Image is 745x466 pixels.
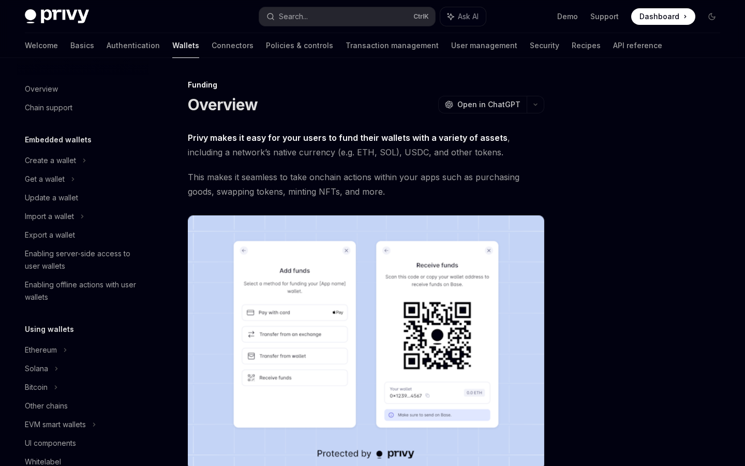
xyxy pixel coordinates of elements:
[25,323,74,336] h5: Using wallets
[457,99,520,110] span: Open in ChatGPT
[25,101,72,114] div: Chain support
[25,381,48,394] div: Bitcoin
[25,9,89,24] img: dark logo
[17,244,149,275] a: Enabling server-side access to user wallets
[25,344,57,356] div: Ethereum
[25,229,75,241] div: Export a wallet
[346,33,439,58] a: Transaction management
[70,33,94,58] a: Basics
[188,130,544,159] span: , including a network’s native currency (e.g. ETH, SOL), USDC, and other tokens.
[613,33,662,58] a: API reference
[25,400,68,412] div: Other chains
[25,33,58,58] a: Welcome
[572,33,601,58] a: Recipes
[17,98,149,117] a: Chain support
[458,11,479,22] span: Ask AI
[631,8,695,25] a: Dashboard
[25,134,92,146] h5: Embedded wallets
[17,434,149,453] a: UI components
[25,192,78,204] div: Update a wallet
[25,437,76,449] div: UI components
[25,279,143,303] div: Enabling offline actions with user wallets
[17,275,149,307] a: Enabling offline actions with user wallets
[107,33,160,58] a: Authentication
[259,7,435,26] button: Search...CtrlK
[25,173,65,185] div: Get a wallet
[188,80,544,90] div: Funding
[590,11,619,22] a: Support
[266,33,333,58] a: Policies & controls
[25,362,48,375] div: Solana
[438,96,527,113] button: Open in ChatGPT
[25,83,58,95] div: Overview
[212,33,254,58] a: Connectors
[188,95,258,114] h1: Overview
[25,247,143,272] div: Enabling server-side access to user wallets
[172,33,199,58] a: Wallets
[17,188,149,207] a: Update a wallet
[25,154,76,167] div: Create a wallet
[17,80,149,98] a: Overview
[17,397,149,415] a: Other chains
[440,7,486,26] button: Ask AI
[530,33,559,58] a: Security
[188,133,508,143] strong: Privy makes it easy for your users to fund their wallets with a variety of assets
[25,210,74,223] div: Import a wallet
[279,10,308,23] div: Search...
[704,8,720,25] button: Toggle dark mode
[188,170,544,199] span: This makes it seamless to take onchain actions within your apps such as purchasing goods, swappin...
[17,226,149,244] a: Export a wallet
[413,12,429,21] span: Ctrl K
[451,33,517,58] a: User management
[639,11,679,22] span: Dashboard
[557,11,578,22] a: Demo
[25,418,86,431] div: EVM smart wallets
